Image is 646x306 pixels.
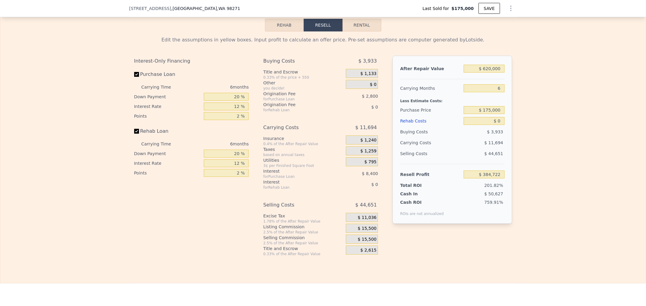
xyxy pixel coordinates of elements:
span: $ 44,651 [484,151,503,156]
div: Edit the assumptions in yellow boxes. Input profit to calculate an offer price. Pre-set assumptio... [134,36,512,44]
div: for Rehab Loan [263,108,331,112]
span: $ 3,933 [358,56,377,67]
div: for Purchase Loan [263,174,331,179]
div: Title and Escrow [263,246,343,252]
div: 6 months [183,139,249,149]
button: Rental [343,19,381,31]
span: $ 0 [371,105,378,109]
div: Less Estimate Costs: [400,94,504,105]
span: Last Sold for [422,5,452,11]
button: Resell [304,19,343,31]
div: 2.5% of the After Repair Value [263,241,343,246]
span: $ 795 [364,159,376,165]
div: Listing Commission [263,224,343,230]
span: $ 15,500 [358,237,376,242]
div: 0.4% of the After Repair Value [263,142,343,146]
label: Purchase Loan [134,69,202,80]
div: Carrying Costs [400,137,438,148]
span: $ 1,240 [360,138,376,143]
span: 759.91% [484,200,503,205]
span: $ 3,933 [487,129,503,134]
div: Insurance [263,135,343,142]
span: $ 8,400 [362,171,378,176]
div: Interest Rate [134,102,202,111]
div: Interest [263,168,331,174]
div: Total ROI [400,182,438,188]
span: $ 1,133 [360,71,376,76]
div: Interest [263,179,331,185]
div: Interest Rate [134,158,202,168]
div: Taxes [263,146,343,152]
input: Purchase Loan [134,72,139,77]
div: Resell Profit [400,169,461,180]
div: for Rehab Loan [263,185,331,190]
span: $ 2,800 [362,94,378,99]
div: Other [263,80,343,86]
div: for Purchase Loan [263,97,331,102]
div: Interest-Only Financing [134,56,249,67]
div: Buying Costs [263,56,331,67]
div: Carrying Costs [263,122,331,133]
button: Show Options [505,2,517,15]
div: 6 months [183,82,249,92]
div: After Repair Value [400,63,461,74]
span: $ 0 [370,82,376,87]
div: 0.33% of the price + 550 [263,75,343,80]
button: SAVE [479,3,500,14]
div: Selling Costs [263,200,331,210]
span: $ 11,036 [358,215,376,220]
div: Origination Fee [263,91,331,97]
label: Rehab Loan [134,126,202,137]
div: 3¢ per Finished Square Foot [263,163,343,168]
div: 2.5% of the After Repair Value [263,230,343,235]
div: Selling Costs [400,148,461,159]
div: Origination Fee [263,102,331,108]
div: Title and Escrow [263,69,343,75]
span: $ 1,259 [360,148,376,154]
span: , WA 98271 [217,6,240,11]
span: $ 50,627 [484,191,503,196]
div: Points [134,168,202,178]
span: [STREET_ADDRESS] [129,5,171,11]
span: $ 15,500 [358,226,376,231]
span: 201.82% [484,183,503,188]
div: Points [134,111,202,121]
span: $ 11,694 [484,140,503,145]
div: Carrying Time [141,82,181,92]
span: , [GEOGRAPHIC_DATA] [171,5,240,11]
div: Purchase Price [400,105,461,116]
div: Down Payment [134,149,202,158]
span: $ 11,694 [355,122,377,133]
div: Cash In [400,191,438,197]
span: $ 0 [371,182,378,187]
div: Buying Costs [400,126,461,137]
div: Utilities [263,157,343,163]
div: ROIs are not annualized [400,205,444,216]
div: based on annual taxes [263,152,343,157]
div: 1.78% of the After Repair Value [263,219,343,224]
span: $ 2,615 [360,248,376,253]
span: $175,000 [452,5,474,11]
div: Selling Commission [263,235,343,241]
div: Excise Tax [263,213,343,219]
div: you decide! [263,86,343,91]
div: 0.33% of the After Repair Value [263,252,343,256]
div: Rehab Costs [400,116,461,126]
div: Cash ROI [400,199,444,205]
div: Carrying Months [400,83,461,94]
span: $ 44,651 [355,200,377,210]
input: Rehab Loan [134,129,139,134]
div: Down Payment [134,92,202,102]
button: Rehab [265,19,304,31]
div: Carrying Time [141,139,181,149]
